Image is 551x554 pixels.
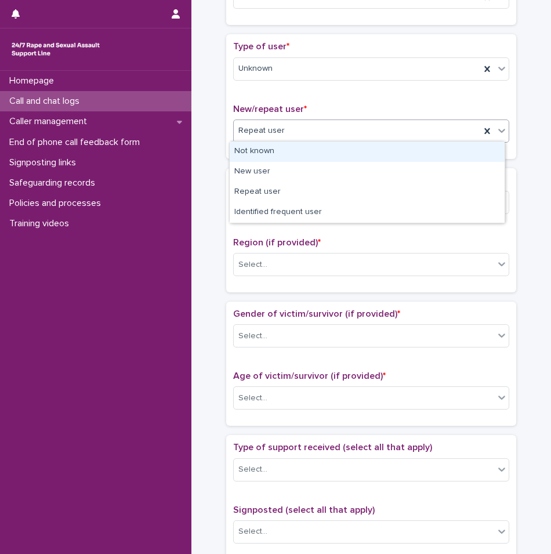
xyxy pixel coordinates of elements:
[230,162,505,182] div: New user
[233,309,400,318] span: Gender of victim/survivor (if provided)
[238,392,267,404] div: Select...
[238,63,273,75] span: Unknown
[238,464,267,476] div: Select...
[233,505,375,515] span: Signposted (select all that apply)
[233,238,321,247] span: Region (if provided)
[5,137,149,148] p: End of phone call feedback form
[5,198,110,209] p: Policies and processes
[9,38,102,61] img: rhQMoQhaT3yELyF149Cw
[238,526,267,538] div: Select...
[5,116,96,127] p: Caller management
[5,218,78,229] p: Training videos
[233,104,307,114] span: New/repeat user
[5,157,85,168] p: Signposting links
[5,96,89,107] p: Call and chat logs
[230,182,505,202] div: Repeat user
[238,330,267,342] div: Select...
[230,202,505,223] div: Identified frequent user
[5,178,104,189] p: Safeguarding records
[238,259,267,271] div: Select...
[230,142,505,162] div: Not known
[233,371,386,381] span: Age of victim/survivor (if provided)
[233,42,289,51] span: Type of user
[233,443,432,452] span: Type of support received (select all that apply)
[238,125,285,137] span: Repeat user
[5,75,63,86] p: Homepage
